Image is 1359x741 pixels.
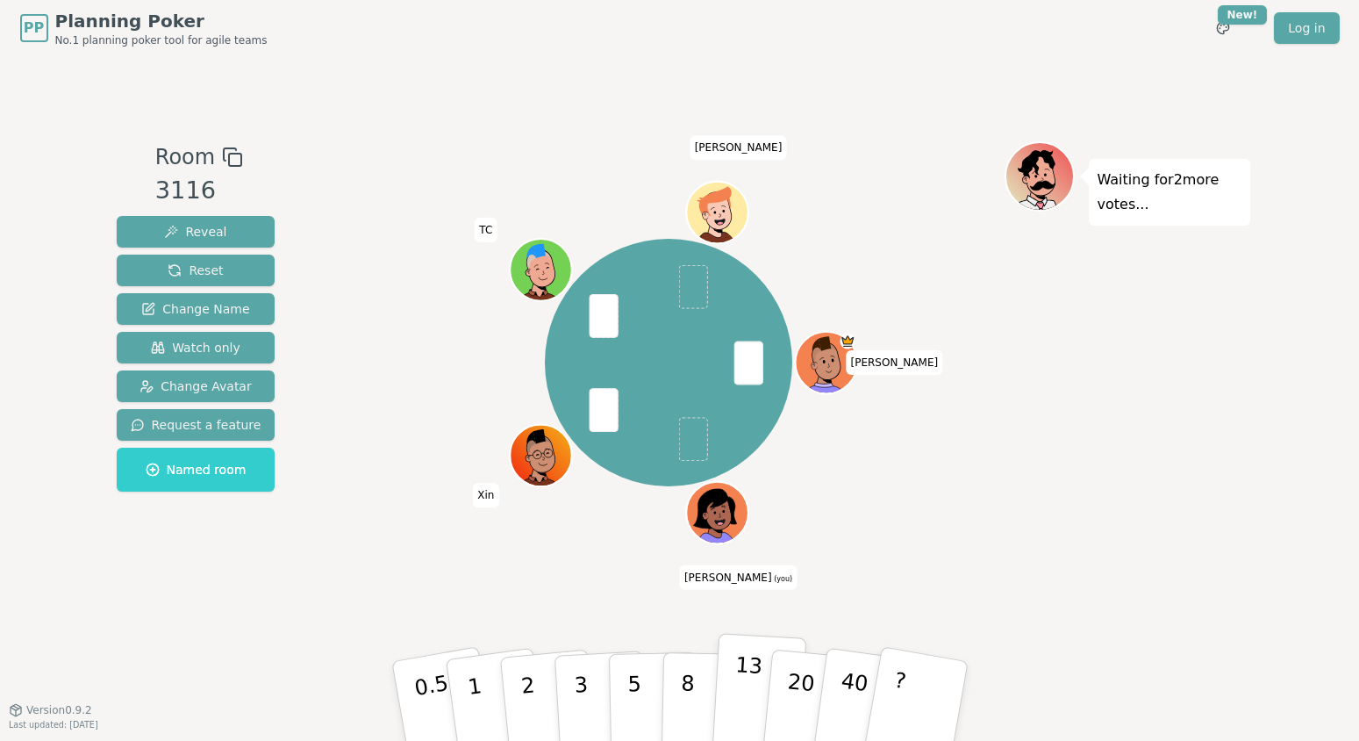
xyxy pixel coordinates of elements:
[151,339,240,356] span: Watch only
[1207,12,1239,44] button: New!
[26,703,92,717] span: Version 0.9.2
[117,216,275,248] button: Reveal
[475,218,497,242] span: Click to change your name
[168,262,223,279] span: Reset
[688,484,746,542] button: Click to change your avatar
[1098,168,1241,217] p: Waiting for 2 more votes...
[840,334,855,349] span: Evan is the host
[846,350,942,375] span: Click to change your name
[146,461,247,478] span: Named room
[117,370,275,402] button: Change Avatar
[9,703,92,717] button: Version0.9.2
[20,9,268,47] a: PPPlanning PokerNo.1 planning poker tool for agile teams
[680,565,797,590] span: Click to change your name
[55,9,268,33] span: Planning Poker
[164,223,226,241] span: Reveal
[55,33,268,47] span: No.1 planning poker tool for agile teams
[9,720,98,730] span: Last updated: [DATE]
[117,409,275,441] button: Request a feature
[473,483,498,507] span: Click to change your name
[131,416,261,434] span: Request a feature
[155,173,243,209] div: 3116
[1218,5,1268,25] div: New!
[139,378,252,395] span: Change Avatar
[155,141,215,173] span: Room
[117,448,275,492] button: Named room
[772,575,793,583] span: (you)
[117,293,275,325] button: Change Name
[1274,12,1339,44] a: Log in
[690,135,787,160] span: Click to change your name
[117,255,275,286] button: Reset
[24,18,44,39] span: PP
[117,332,275,363] button: Watch only
[141,300,249,318] span: Change Name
